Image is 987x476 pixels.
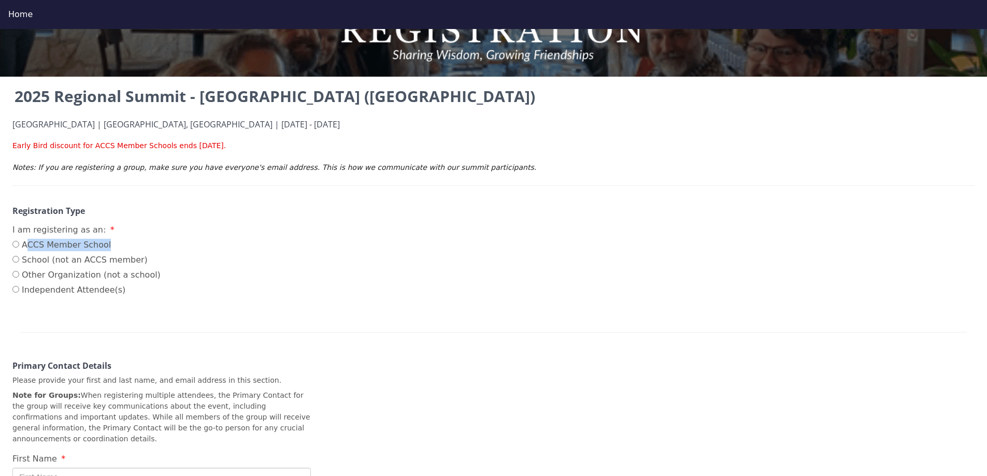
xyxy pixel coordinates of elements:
[12,286,19,293] input: Independent Attendee(s)
[12,241,19,248] input: ACCS Member School
[12,271,19,278] input: Other Organization (not a school)
[12,254,161,266] label: School (not an ACCS member)
[12,120,975,129] h4: [GEOGRAPHIC_DATA] | [GEOGRAPHIC_DATA], [GEOGRAPHIC_DATA] | [DATE] - [DATE]
[12,360,111,371] strong: Primary Contact Details
[12,205,85,217] strong: Registration Type
[12,269,161,281] label: Other Organization (not a school)
[12,284,161,296] label: Independent Attendee(s)
[12,163,536,171] em: Notes: If you are registering a group, make sure you have everyone's email address. This is how w...
[12,375,311,386] p: Please provide your first and last name, and email address in this section.
[12,390,311,444] p: When registering multiple attendees, the Primary Contact for the group will receive key communica...
[8,8,979,21] div: Home
[12,239,161,251] label: ACCS Member School
[12,85,975,108] h2: 2025 Regional Summit - [GEOGRAPHIC_DATA] ([GEOGRAPHIC_DATA])
[12,256,19,263] input: School (not an ACCS member)
[12,225,106,235] span: I am registering as an:
[12,391,81,399] strong: Note for Groups:
[12,141,226,150] span: Early Bird discount for ACCS Member Schools ends [DATE].
[12,454,57,464] span: First Name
